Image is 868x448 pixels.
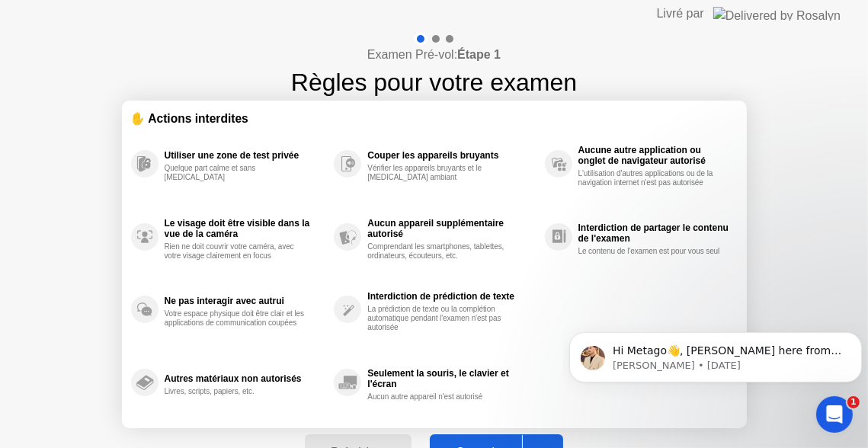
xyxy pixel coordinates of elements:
div: Autres matériaux non autorisés [165,373,327,384]
div: Quelque part calme et sans [MEDICAL_DATA] [165,164,309,182]
div: Livres, scripts, papiers, etc. [165,387,309,396]
div: Aucun autre appareil n'est autorisé [367,392,511,402]
div: ✋ Actions interdites [131,110,738,127]
div: Ne pas interagir avec autrui [165,296,327,306]
div: Votre espace physique doit être clair et les applications de communication coupées [165,309,309,328]
div: Couper les appareils bruyants [367,150,536,161]
div: Rien ne doit couvrir votre caméra, avec votre visage clairement en focus [165,242,309,261]
iframe: Intercom notifications message [563,300,868,407]
div: Aucune autre application ou onglet de navigateur autorisé [578,145,730,166]
div: La prédiction de texte ou la complétion automatique pendant l'examen n'est pas autorisée [367,305,511,332]
span: 1 [847,396,860,408]
h1: Règles pour votre examen [291,64,577,101]
b: Étape 1 [457,48,501,61]
div: Seulement la souris, le clavier et l'écran [367,368,536,389]
iframe: Intercom live chat [816,396,853,433]
div: Livré par [657,5,704,23]
h4: Examen Pré-vol: [367,46,501,64]
div: Interdiction de prédiction de texte [367,291,536,302]
div: Interdiction de partager le contenu de l'examen [578,222,730,244]
div: L'utilisation d'autres applications ou de la navigation internet n'est pas autorisée [578,169,722,187]
div: Utiliser une zone de test privée [165,150,327,161]
div: Comprendant les smartphones, tablettes, ordinateurs, écouteurs, etc. [367,242,511,261]
div: Le visage doit être visible dans la vue de la caméra [165,218,327,239]
div: Le contenu de l'examen est pour vous seul [578,247,722,256]
img: Delivered by Rosalyn [713,7,841,21]
div: Aucun appareil supplémentaire autorisé [367,218,536,239]
div: Vérifier les appareils bruyants et le [MEDICAL_DATA] ambiant [367,164,511,182]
